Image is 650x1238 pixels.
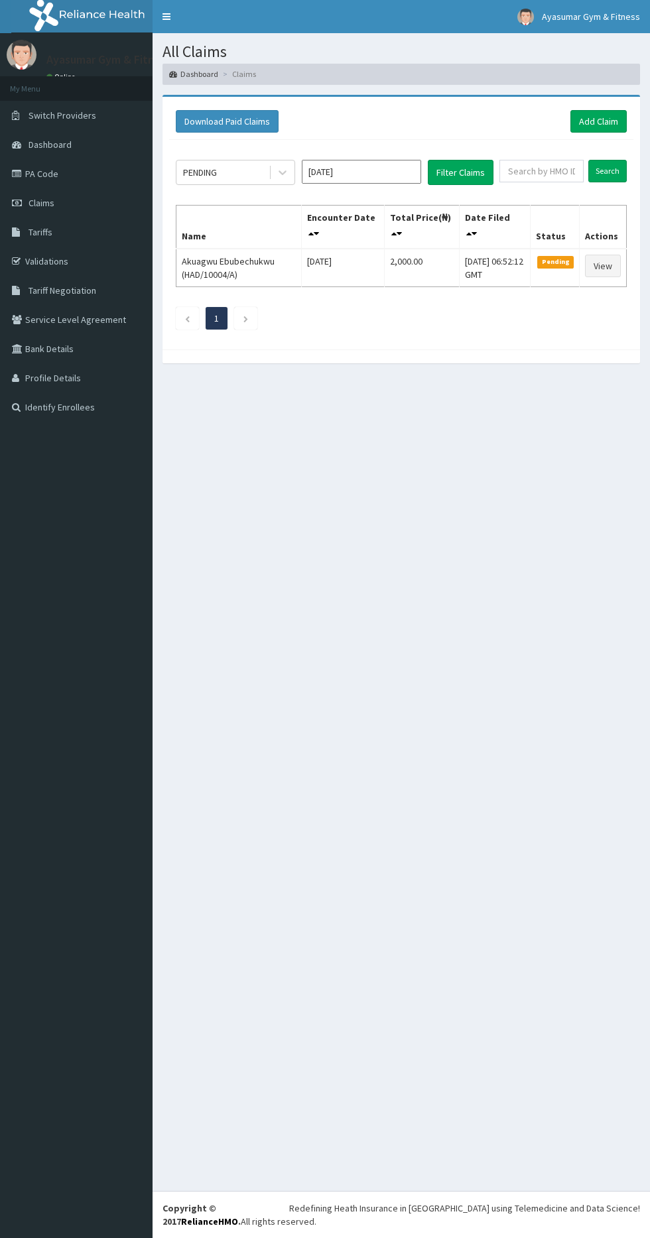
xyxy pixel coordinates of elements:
[499,160,584,182] input: Search by HMO ID
[183,166,217,179] div: PENDING
[153,1191,650,1238] footer: All rights reserved.
[570,110,627,133] a: Add Claim
[588,160,627,182] input: Search
[169,68,218,80] a: Dashboard
[579,205,626,249] th: Actions
[459,205,531,249] th: Date Filed
[542,11,640,23] span: Ayasumar Gym & Fitness
[176,249,302,287] td: Akuagwu Ebubechukwu (HAD/10004/A)
[585,255,621,277] a: View
[220,68,256,80] li: Claims
[459,249,531,287] td: [DATE] 06:52:12 GMT
[46,72,78,82] a: Online
[385,205,460,249] th: Total Price(₦)
[385,249,460,287] td: 2,000.00
[29,226,52,238] span: Tariffs
[517,9,534,25] img: User Image
[29,109,96,121] span: Switch Providers
[537,256,574,268] span: Pending
[531,205,580,249] th: Status
[29,284,96,296] span: Tariff Negotiation
[243,312,249,324] a: Next page
[29,139,72,151] span: Dashboard
[176,205,302,249] th: Name
[302,249,385,287] td: [DATE]
[289,1202,640,1215] div: Redefining Heath Insurance in [GEOGRAPHIC_DATA] using Telemedicine and Data Science!
[214,312,219,324] a: Page 1 is your current page
[46,54,172,66] p: Ayasumar Gym & Fitness
[162,1202,241,1227] strong: Copyright © 2017 .
[162,43,640,60] h1: All Claims
[181,1215,238,1227] a: RelianceHMO
[302,205,385,249] th: Encounter Date
[184,312,190,324] a: Previous page
[176,110,279,133] button: Download Paid Claims
[7,40,36,70] img: User Image
[428,160,493,185] button: Filter Claims
[29,197,54,209] span: Claims
[302,160,421,184] input: Select Month and Year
